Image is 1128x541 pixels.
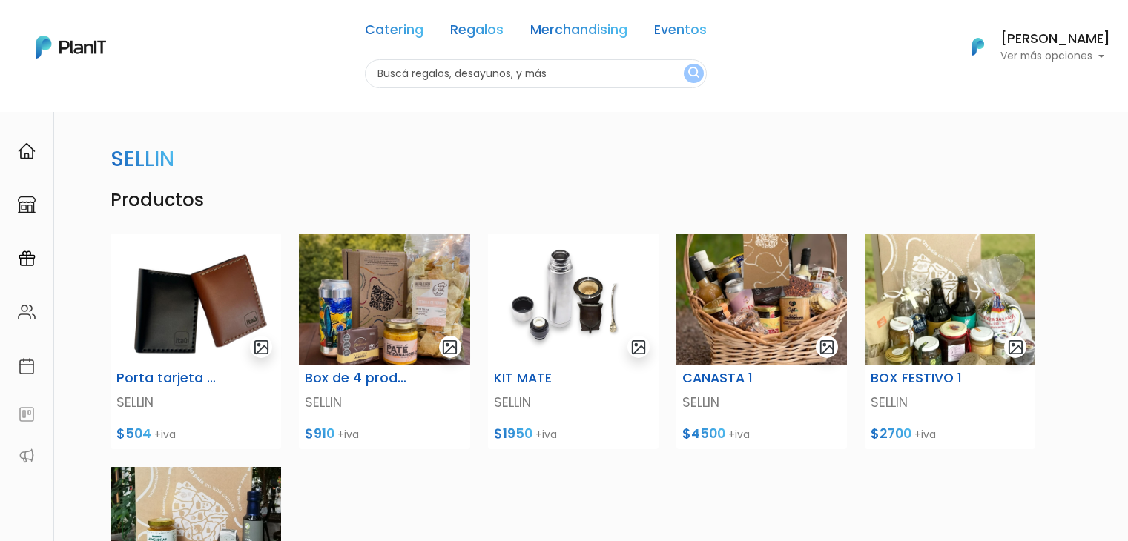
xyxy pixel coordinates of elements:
[365,24,423,42] a: Catering
[667,234,856,449] a: gallery-light CANASTA 1 SELLIN $4500 +iva
[253,339,270,356] img: gallery-light
[1007,339,1024,356] img: gallery-light
[365,59,707,88] input: Buscá regalos, desayunos, y más
[953,27,1110,66] button: PlanIt Logo [PERSON_NAME] Ver más opciones
[18,405,36,423] img: feedback-78b5a0c8f98aac82b08bfc38622c3050aee476f2c9584af64705fc4e61158814.svg
[154,427,176,442] span: +iva
[299,234,469,365] img: 8A3A565E-FF75-4788-8FDD-8C934B6B0ABD.jpeg
[18,447,36,465] img: partners-52edf745621dab592f3b2c58e3bca9d71375a7ef29c3b500c9f145b62cc070d4.svg
[871,371,977,386] h6: BOX FESTIVO 1
[914,427,936,442] span: +iva
[111,234,281,365] img: 6887c7ea429a7_11.png
[337,427,359,442] span: +iva
[962,30,995,63] img: PlanIt Logo
[305,371,411,386] h6: Box de 4 productos
[450,24,504,42] a: Regalos
[682,393,841,412] p: SELLIN
[494,393,653,412] p: SELLIN
[819,339,836,356] img: gallery-light
[305,393,464,412] p: SELLIN
[116,393,275,412] p: SELLIN
[530,24,627,42] a: Merchandising
[111,147,174,172] h3: SELLIN
[36,36,106,59] img: PlanIt Logo
[1000,33,1110,46] h6: [PERSON_NAME]
[535,427,557,442] span: +iva
[630,339,647,356] img: gallery-light
[682,425,725,442] span: $4500
[290,234,478,449] a: gallery-light Box de 4 productos SELLIN $910 +iva
[102,190,1045,211] h4: Productos
[116,371,222,386] h6: Porta tarjeta de cuero
[676,234,847,365] img: Captura_de_pantalla_2025-09-03_094502.png
[1000,51,1110,62] p: Ver más opciones
[871,393,1029,412] p: SELLIN
[18,250,36,268] img: campaigns-02234683943229c281be62815700db0a1741e53638e28bf9629b52c665b00959.svg
[856,234,1044,449] a: gallery-light BOX FESTIVO 1 SELLIN $2700 +iva
[654,24,707,42] a: Eventos
[116,425,151,442] span: $504
[102,234,290,449] a: gallery-light Porta tarjeta de cuero SELLIN $504 +iva
[494,425,532,442] span: $1950
[18,357,36,375] img: calendar-87d922413cdce8b2cf7b7f5f62616a5cf9e4887200fb71536465627b3292af00.svg
[18,142,36,160] img: home-e721727adea9d79c4d83392d1f703f7f8bce08238fde08b1acbfd93340b81755.svg
[479,234,667,449] a: gallery-light KIT MATE SELLIN $1950 +iva
[18,303,36,321] img: people-662611757002400ad9ed0e3c099ab2801c6687ba6c219adb57efc949bc21e19d.svg
[18,196,36,213] img: marketplace-4ceaa7011d94191e9ded77b95e3339b90024bf715f7c57f8cf31f2d8c509eaba.svg
[871,425,911,442] span: $2700
[688,67,699,81] img: search_button-432b6d5273f82d61273b3651a40e1bd1b912527efae98b1b7a1b2c0702e16a8d.svg
[728,427,750,442] span: +iva
[441,339,458,356] img: gallery-light
[488,234,659,365] img: Captura_de_pantalla_2025-08-28_113410.png
[305,425,334,442] span: $910
[865,234,1035,365] img: Captura_de_pantalla_2025-09-03_095418.png
[494,371,600,386] h6: KIT MATE
[682,371,788,386] h6: CANASTA 1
